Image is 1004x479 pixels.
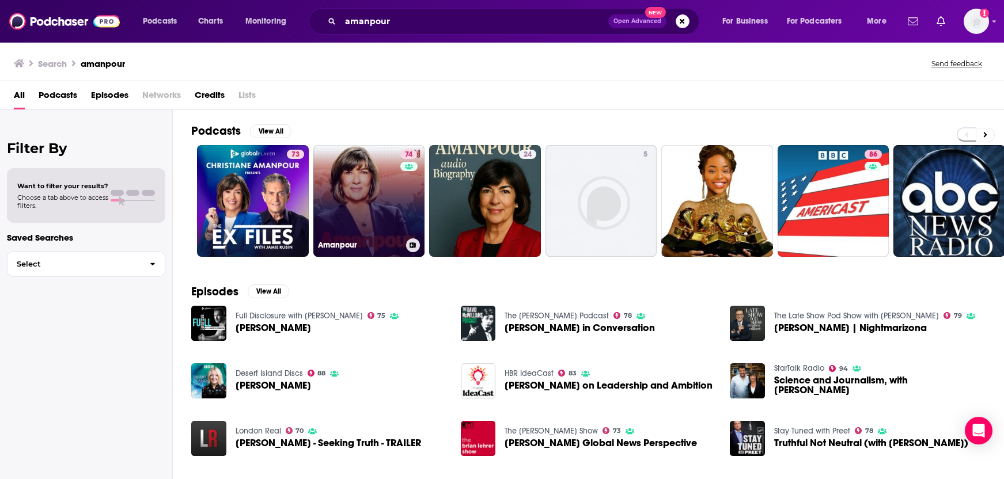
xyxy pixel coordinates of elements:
[236,381,311,390] span: [PERSON_NAME]
[865,428,873,434] span: 78
[774,375,986,395] span: Science and Journalism, with [PERSON_NAME]
[286,427,304,434] a: 70
[545,145,657,257] a: 5
[191,421,226,456] img: Christiane Amanpour - Seeking Truth - TRAILER
[505,438,697,448] a: Christiane Amanpour's Global News Perspective
[505,438,697,448] span: [PERSON_NAME] Global News Perspective
[964,9,989,34] span: Logged in as Rbaldwin
[236,323,311,333] span: [PERSON_NAME]
[7,260,141,268] span: Select
[787,13,842,29] span: For Podcasters
[9,10,120,32] img: Podchaser - Follow, Share and Rate Podcasts
[238,86,256,109] span: Lists
[855,427,873,434] a: 78
[143,13,177,29] span: Podcasts
[248,284,289,298] button: View All
[142,86,181,109] span: Networks
[722,13,768,29] span: For Business
[461,363,496,398] img: Christiane Amanpour on Leadership and Ambition
[839,366,848,371] span: 94
[91,86,128,109] a: Episodes
[730,363,765,398] img: Science and Journalism, with Christiane Amanpour
[859,12,901,31] button: open menu
[645,7,666,18] span: New
[613,428,621,434] span: 73
[291,149,300,161] span: 73
[237,12,301,31] button: open menu
[774,438,968,448] span: Truthful Not Neutral (with [PERSON_NAME])
[195,86,225,109] a: Credits
[191,363,226,398] img: Christiane Amanpour
[964,9,989,34] img: User Profile
[613,18,661,24] span: Open Advanced
[730,306,765,341] img: Christiane Amanpour | Nightmarizona
[236,438,421,448] span: [PERSON_NAME] - Seeking Truth - TRAILER
[928,59,986,69] button: Send feedback
[191,124,241,138] h2: Podcasts
[865,150,882,159] a: 86
[980,9,989,18] svg: Add a profile image
[197,145,309,257] a: 73
[191,12,230,31] a: Charts
[569,371,577,376] span: 83
[81,58,125,69] h3: amanpour
[250,124,291,138] button: View All
[236,311,363,321] a: Full Disclosure with James O'Brien
[505,311,609,321] a: The David McWilliams Podcast
[774,323,927,333] span: [PERSON_NAME] | Nightmarizona
[505,381,713,390] span: [PERSON_NAME] on Leadership and Ambition
[903,12,923,31] a: Show notifications dropdown
[320,8,710,35] div: Search podcasts, credits, & more...
[135,12,192,31] button: open menu
[191,124,291,138] a: PodcastsView All
[429,145,541,257] a: 24
[17,182,108,190] span: Want to filter your results?
[624,313,632,318] span: 78
[558,370,577,377] a: 83
[603,427,621,434] a: 73
[39,86,77,109] a: Podcasts
[964,9,989,34] button: Show profile menu
[524,149,532,161] span: 24
[954,313,962,318] span: 79
[295,428,304,434] span: 70
[191,284,238,299] h2: Episodes
[519,150,536,159] a: 24
[505,368,554,378] a: HBR IdeaCast
[730,421,765,456] img: Truthful Not Neutral (with Christiane Amanpour)
[308,370,326,377] a: 88
[608,14,666,28] button: Open AdvancedNew
[965,417,992,444] div: Open Intercom Messenger
[236,438,421,448] a: Christiane Amanpour - Seeking Truth - TRAILER
[38,58,67,69] h3: Search
[944,312,962,319] a: 79
[714,12,782,31] button: open menu
[245,13,286,29] span: Monitoring
[774,363,824,373] a: StarTalk Radio
[505,426,598,436] a: The Brian Lehrer Show
[198,13,223,29] span: Charts
[405,149,412,161] span: 74
[236,368,303,378] a: Desert Island Discs
[505,381,713,390] a: Christiane Amanpour on Leadership and Ambition
[774,323,927,333] a: Christiane Amanpour | Nightmarizona
[377,313,385,318] span: 75
[191,306,226,341] a: Christiane Amanpour
[313,145,425,257] a: 74Amanpour
[613,312,632,319] a: 78
[14,86,25,109] span: All
[191,284,289,299] a: EpisodesView All
[778,145,889,257] a: 86
[7,232,165,243] p: Saved Searches
[867,13,886,29] span: More
[869,149,877,161] span: 86
[461,421,496,456] img: Christiane Amanpour's Global News Perspective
